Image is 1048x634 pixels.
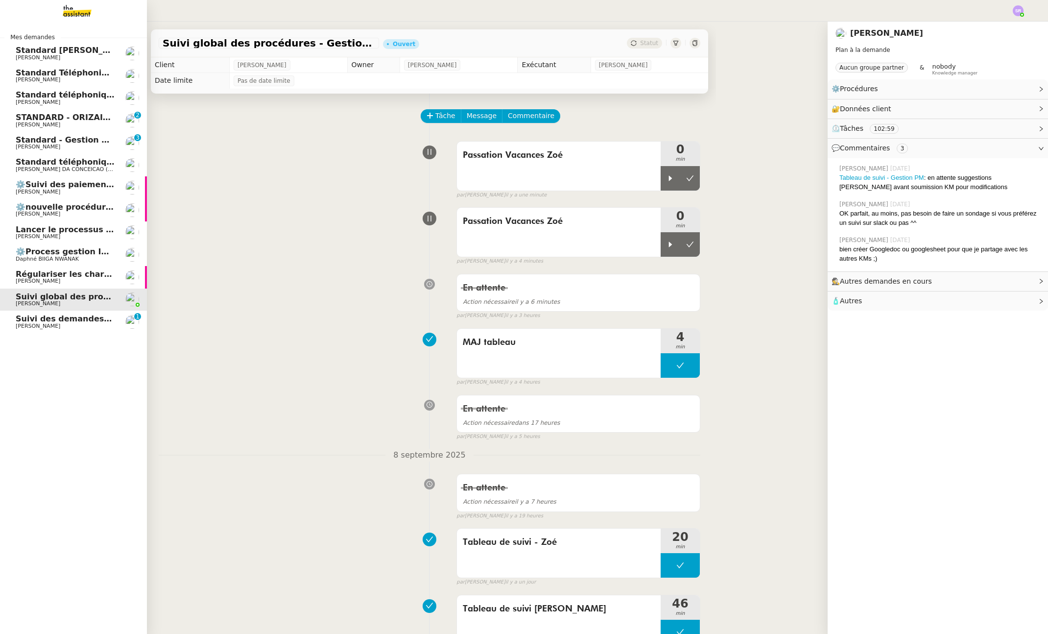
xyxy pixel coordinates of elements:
td: Owner [347,57,400,73]
div: Ouvert [393,41,415,47]
span: ⚙️ [832,83,882,95]
span: Knowledge manager [932,71,977,76]
p: 2 [136,112,140,121]
div: 🕵️Autres demandes en cours [828,272,1048,291]
p: 3 [136,134,140,143]
small: [PERSON_NAME] [456,378,540,387]
span: min [661,343,700,351]
app-user-label: Knowledge manager [932,63,977,75]
span: [PERSON_NAME] [238,60,286,70]
span: Passation Vacances Zoé [463,148,655,163]
span: Standard téléphonique [16,157,118,167]
span: il y a 5 heures [505,433,540,441]
img: users%2FRcIDm4Xn1TPHYwgLThSv8RQYtaM2%2Favatar%2F95761f7a-40c3-4bb5-878d-fe785e6f95b2 [125,91,139,105]
button: Tâche [421,109,461,123]
span: En attente [463,405,505,414]
span: [DATE] [890,236,912,244]
span: Commentaire [508,110,554,122]
img: users%2FRcIDm4Xn1TPHYwgLThSv8RQYtaM2%2Favatar%2F95761f7a-40c3-4bb5-878d-fe785e6f95b2 [125,315,139,329]
span: min [661,610,700,618]
span: 0 [661,210,700,222]
span: STANDARD - ORIZAIR - septembre 2025 [16,113,190,122]
span: Tableau de suivi [PERSON_NAME] [463,602,655,616]
div: 🔐Données client [828,99,1048,119]
span: par [456,512,465,520]
div: 💬Commentaires 3 [828,139,1048,158]
span: par [456,257,465,266]
nz-tag: 3 [897,144,908,153]
span: Suivi des demandes / procédures en cours Storvatt - Client [PERSON_NAME] Jeandet [16,314,388,323]
span: & [920,63,924,75]
span: min [661,543,700,551]
span: Standard - Gestion des appels entrants - septembre 2025 [16,135,270,145]
span: il y a 19 heures [505,512,543,520]
span: 🧴 [832,297,862,305]
img: users%2FoFdbodQ3TgNoWt9kP3GXAs5oaCq1%2Favatar%2Fprofile-pic.png [835,28,846,39]
span: nobody [932,63,955,70]
span: il y a 4 minutes [505,257,543,266]
img: users%2FW4OQjB9BRtYK2an7yusO0WsYLsD3%2Favatar%2F28027066-518b-424c-8476-65f2e549ac29 [125,136,139,150]
button: Message [461,109,502,123]
span: Tâches [840,124,863,132]
div: 🧴Autres [828,292,1048,311]
span: Procédures [840,85,878,93]
span: [PERSON_NAME] [16,233,60,240]
span: il y a un jour [505,578,536,586]
span: Daphné BIIGA NWANAK [16,256,79,262]
nz-badge-sup: 1 [134,313,141,320]
td: Date limite [151,73,229,89]
span: Suivi global des procédures - Gestion PM [163,38,375,48]
span: par [456,578,465,586]
span: Suivi global des procédures - Gestion PM [16,292,197,301]
span: Autres demandes en cours [840,277,932,285]
nz-badge-sup: 2 [134,112,141,119]
span: [PERSON_NAME] [408,60,457,70]
div: ⚙️Procédures [828,79,1048,98]
span: En attente [463,284,505,293]
span: par [456,378,465,387]
span: dans 17 heures [463,419,560,426]
span: [PERSON_NAME] [16,189,60,195]
span: Standard Téléphonique - [PERSON_NAME]/Addingwell [16,68,252,77]
img: users%2FW4OQjB9BRtYK2an7yusO0WsYLsD3%2Favatar%2F28027066-518b-424c-8476-65f2e549ac29 [125,225,139,239]
span: Régulariser les charges locatives - [PERSON_NAME] [16,269,243,279]
span: il y a une minute [505,191,547,199]
button: Commentaire [502,109,560,123]
span: [PERSON_NAME] [16,300,60,307]
span: 0 [661,144,700,155]
img: svg [1013,5,1024,16]
img: users%2FKPVW5uJ7nAf2BaBJPZnFMauzfh73%2Favatar%2FDigitalCollectionThumbnailHandler.jpeg [125,248,139,262]
span: par [456,191,465,199]
span: [PERSON_NAME] [16,278,60,284]
nz-badge-sup: 3 [134,134,141,141]
span: 💬 [832,144,912,152]
span: Tâche [435,110,455,122]
span: [PERSON_NAME] [16,323,60,329]
span: [PERSON_NAME] [16,76,60,83]
span: Statut [640,40,658,47]
small: [PERSON_NAME] [456,512,543,520]
span: [PERSON_NAME] [16,99,60,105]
span: ⚙️Suivi des paiements des factures [16,180,172,189]
span: il y a 4 heures [505,378,540,387]
span: 8 septembre 2025 [385,449,473,462]
span: [PERSON_NAME] [839,164,890,173]
small: [PERSON_NAME] [456,312,540,320]
span: ⚙️Process gestion Images pour le site Line Up [16,247,219,256]
img: users%2FrssbVgR8pSYriYNmUDKzQX9syo02%2Favatar%2Fb215b948-7ecd-4adc-935c-e0e4aeaee93e [125,69,139,83]
small: [PERSON_NAME] [456,578,536,586]
span: [PERSON_NAME] [16,122,60,128]
img: users%2FW4OQjB9BRtYK2an7yusO0WsYLsD3%2Favatar%2F28027066-518b-424c-8476-65f2e549ac29 [125,203,139,217]
div: bien créer Googledoc ou googlesheet pour que je partage avec les autres KMs ;) [839,244,1040,264]
span: [PERSON_NAME] [839,200,890,209]
img: users%2FoFdbodQ3TgNoWt9kP3GXAs5oaCq1%2Favatar%2Fprofile-pic.png [125,293,139,306]
span: Action nécessaire [463,419,515,426]
span: [DATE] [890,200,912,209]
div: : en attente suggestions [PERSON_NAME] avant soumission KM pour modifications [839,173,1040,192]
span: Passation Vacances Zoé [463,214,655,229]
span: il y a 3 heures [505,312,540,320]
img: users%2FfjlNmCTkLiVoA3HQjY3GA5JXGxb2%2Favatar%2Fstarofservice_97480retdsc0392.png [125,47,139,60]
div: OK parfait, au moins, pas besoin de faire un sondage si vous préférez un suivi sur slack ou pas ^^ [839,209,1040,228]
span: Données client [840,105,891,113]
img: users%2FhitvUqURzfdVsA8TDJwjiRfjLnH2%2Favatar%2Flogo-thermisure.png [125,158,139,172]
